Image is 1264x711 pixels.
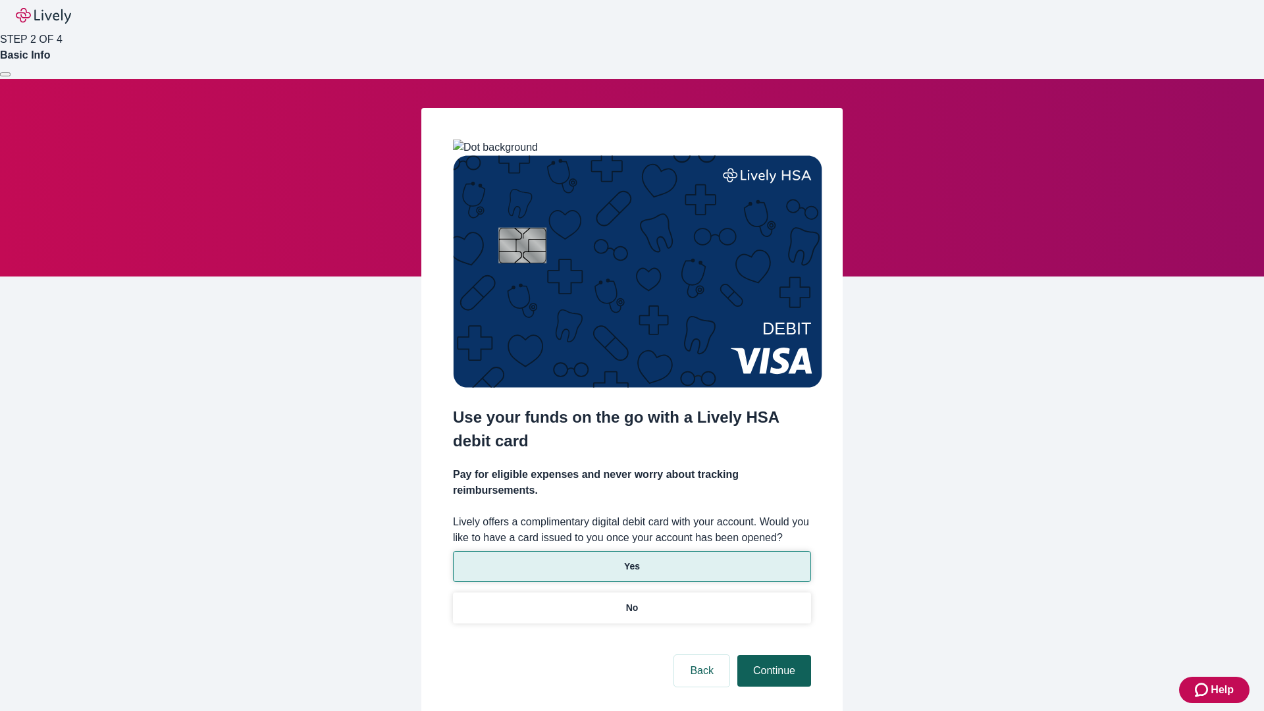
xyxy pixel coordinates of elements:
[453,140,538,155] img: Dot background
[626,601,639,615] p: No
[1211,682,1234,698] span: Help
[453,514,811,546] label: Lively offers a complimentary digital debit card with your account. Would you like to have a card...
[453,551,811,582] button: Yes
[624,560,640,573] p: Yes
[674,655,729,687] button: Back
[1179,677,1250,703] button: Zendesk support iconHelp
[1195,682,1211,698] svg: Zendesk support icon
[453,592,811,623] button: No
[16,8,71,24] img: Lively
[453,406,811,453] h2: Use your funds on the go with a Lively HSA debit card
[737,655,811,687] button: Continue
[453,467,811,498] h4: Pay for eligible expenses and never worry about tracking reimbursements.
[453,155,822,388] img: Debit card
